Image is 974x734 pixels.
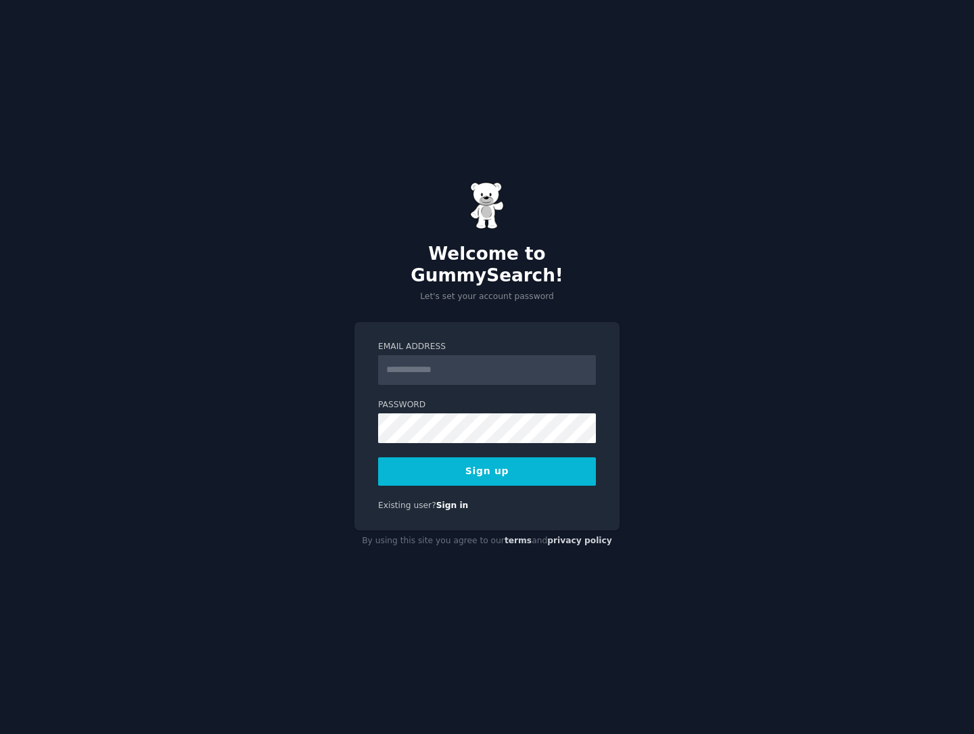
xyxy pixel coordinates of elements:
span: Existing user? [378,501,436,510]
label: Password [378,399,596,411]
a: privacy policy [547,536,612,545]
label: Email Address [378,341,596,353]
button: Sign up [378,457,596,486]
a: terms [505,536,532,545]
a: Sign in [436,501,469,510]
img: Gummy Bear [470,182,504,229]
div: By using this site you agree to our and [354,530,620,552]
h2: Welcome to GummySearch! [354,244,620,286]
p: Let's set your account password [354,291,620,303]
